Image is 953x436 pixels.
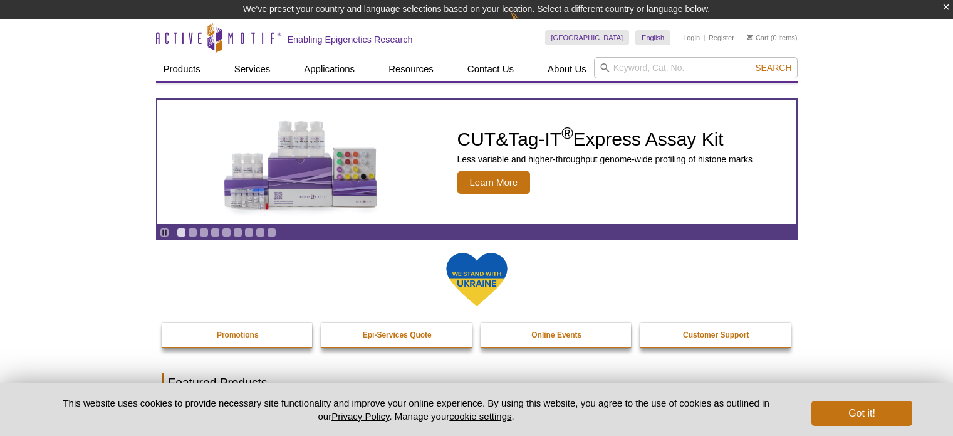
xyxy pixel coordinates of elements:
button: Search [751,62,795,73]
a: Go to slide 8 [256,228,265,237]
a: Go to slide 5 [222,228,231,237]
a: Go to slide 9 [267,228,276,237]
a: Go to slide 7 [244,228,254,237]
img: We Stand With Ukraine [445,252,508,307]
h2: Enabling Epigenetics Research [288,34,413,45]
a: Toggle autoplay [160,228,169,237]
a: Cart [747,33,769,42]
article: CUT&Tag-IT Express Assay Kit [157,100,796,224]
p: This website uses cookies to provide necessary site functionality and improve your online experie... [41,396,791,423]
a: [GEOGRAPHIC_DATA] [545,30,630,45]
input: Keyword, Cat. No. [594,57,798,78]
a: Services [227,57,278,81]
span: Search [755,63,791,73]
a: Epi-Services Quote [321,323,473,347]
a: Resources [381,57,441,81]
img: Your Cart [747,34,753,40]
a: Go to slide 4 [211,228,220,237]
h2: Featured Products [162,373,791,392]
img: CUT&Tag-IT Express Assay Kit [197,93,404,231]
span: Learn More [457,171,531,194]
a: Products [156,57,208,81]
a: Online Events [481,323,633,347]
a: Register [709,33,734,42]
li: (0 items) [747,30,798,45]
a: English [635,30,670,45]
strong: Promotions [217,331,259,339]
img: Change Here [510,9,543,39]
a: Go to slide 6 [233,228,242,237]
strong: Epi-Services Quote [363,331,432,339]
p: Less variable and higher-throughput genome-wide profiling of histone marks [457,154,753,165]
h2: CUT&Tag-IT Express Assay Kit [457,130,753,149]
sup: ® [561,124,573,142]
strong: Customer Support [683,331,749,339]
button: cookie settings [449,411,511,422]
a: Login [683,33,700,42]
a: Contact Us [460,57,521,81]
a: Customer Support [640,323,792,347]
button: Got it! [811,401,912,426]
a: Promotions [162,323,314,347]
a: Go to slide 1 [177,228,186,237]
a: Applications [296,57,362,81]
a: Go to slide 3 [199,228,209,237]
a: Privacy Policy [331,411,389,422]
a: About Us [540,57,594,81]
strong: Online Events [531,331,581,339]
a: CUT&Tag-IT Express Assay Kit CUT&Tag-IT®Express Assay Kit Less variable and higher-throughput gen... [157,100,796,224]
a: Go to slide 2 [188,228,197,237]
li: | [704,30,706,45]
